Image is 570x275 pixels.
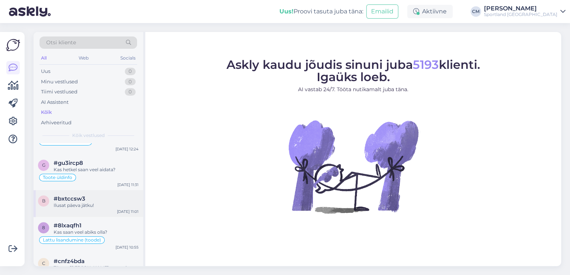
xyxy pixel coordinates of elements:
[41,88,77,96] div: Tiimi vestlused
[54,160,83,166] span: #gu3ircp8
[471,6,481,17] div: CM
[41,119,72,127] div: Arhiveeritud
[42,260,45,266] span: c
[286,99,420,233] img: No Chat active
[54,202,139,209] div: Ilusat päeva jätku!
[39,53,48,63] div: All
[43,175,72,180] span: Toote üldinfo
[42,162,45,168] span: g
[227,86,480,93] p: AI vastab 24/7. Tööta nutikamalt juba täna.
[366,4,398,19] button: Emailid
[72,132,105,139] span: Kõik vestlused
[41,68,50,75] div: Uus
[484,6,557,12] div: [PERSON_NAME]
[125,68,136,75] div: 0
[407,5,453,18] div: Aktiivne
[125,78,136,86] div: 0
[41,78,78,86] div: Minu vestlused
[42,198,45,204] span: b
[54,195,85,202] span: #bxtccsw3
[115,244,139,250] div: [DATE] 10:55
[54,258,85,265] span: #cnfz4bda
[484,6,566,17] a: [PERSON_NAME]Sportland [GEOGRAPHIC_DATA]
[279,7,363,16] div: Proovi tasuta juba täna:
[117,182,139,188] div: [DATE] 11:31
[6,38,20,52] img: Askly Logo
[54,229,139,236] div: Kas saan veel abiks olla?
[77,53,90,63] div: Web
[54,166,139,173] div: Kas hetkel saan veel aidata?
[43,238,101,242] span: Lattu lisandumine (toode)
[125,88,136,96] div: 0
[41,99,69,106] div: AI Assistent
[41,109,52,116] div: Kõik
[117,209,139,214] div: [DATE] 11:01
[42,225,45,230] span: 8
[54,222,82,229] span: #8lxaqfh1
[46,39,76,47] span: Otsi kliente
[279,8,294,15] b: Uus!
[413,57,439,72] span: 5193
[227,57,480,84] span: Askly kaudu jõudis sinuni juba klienti. Igaüks loeb.
[484,12,557,17] div: Sportland [GEOGRAPHIC_DATA]
[119,53,137,63] div: Socials
[115,146,139,152] div: [DATE] 12:24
